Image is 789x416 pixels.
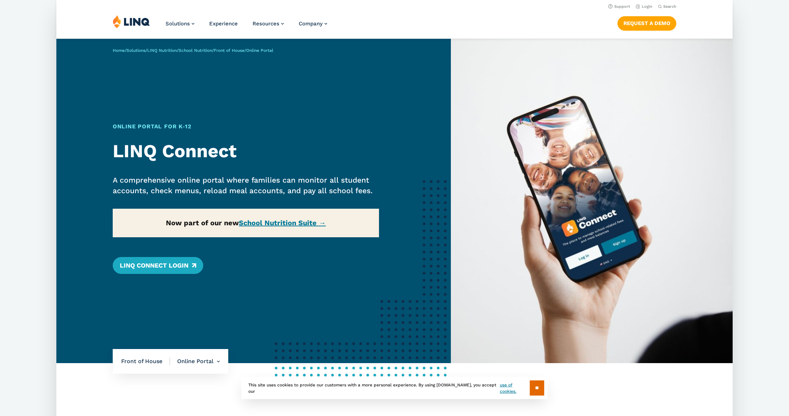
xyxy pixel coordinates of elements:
[56,2,733,10] nav: Utility Navigation
[214,48,244,53] a: Front of House
[253,20,284,27] a: Resources
[299,20,323,27] span: Company
[166,20,194,27] a: Solutions
[121,357,170,365] span: Front of House
[179,48,212,53] a: School Nutrition
[617,15,676,30] nav: Button Navigation
[658,4,676,9] button: Open Search Bar
[113,48,273,53] span: / / / / /
[617,16,676,30] a: Request a Demo
[147,48,177,53] a: LINQ Nutrition
[113,140,237,162] strong: LINQ Connect
[113,257,203,274] a: LINQ Connect Login
[209,20,238,27] a: Experience
[246,48,273,53] span: Online Portal
[113,15,150,28] img: LINQ | K‑12 Software
[608,4,630,9] a: Support
[663,4,676,9] span: Search
[166,219,326,227] strong: Now part of our new
[113,175,379,196] p: A comprehensive online portal where families can monitor all student accounts, check menus, reloa...
[113,122,379,131] h1: Online Portal for K‑12
[500,382,530,394] a: use of cookies.
[636,4,652,9] a: Login
[239,219,326,227] a: School Nutrition Suite →
[253,20,279,27] span: Resources
[113,48,125,53] a: Home
[126,48,145,53] a: Solutions
[170,349,220,374] li: Online Portal
[299,20,327,27] a: Company
[166,20,190,27] span: Solutions
[166,15,327,38] nav: Primary Navigation
[241,377,548,399] div: This site uses cookies to provide our customers with a more personal experience. By using [DOMAIN...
